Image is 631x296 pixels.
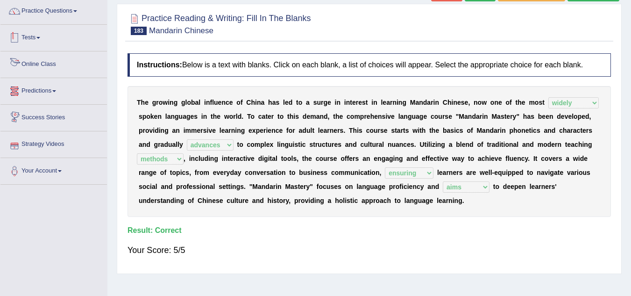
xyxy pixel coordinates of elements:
[387,113,391,120] b: v
[289,99,293,106] b: d
[213,113,217,120] b: h
[296,99,298,106] b: t
[276,99,279,106] b: s
[504,113,507,120] b: t
[146,113,150,120] b: o
[418,127,419,134] b: i
[350,99,352,106] b: t
[542,99,545,106] b: t
[156,99,158,106] b: r
[523,113,527,120] b: h
[510,113,512,120] b: r
[324,127,327,134] b: a
[142,127,145,134] b: r
[241,127,245,134] b: g
[450,127,454,134] b: s
[433,99,435,106] b: i
[327,99,331,106] b: e
[378,113,382,120] b: n
[529,99,534,106] b: m
[501,113,504,120] b: s
[285,99,289,106] b: e
[155,127,159,134] b: d
[0,158,107,181] a: Your Account
[170,99,174,106] b: n
[392,99,397,106] b: n
[265,113,268,120] b: t
[336,99,340,106] b: n
[522,99,525,106] b: e
[221,99,226,106] b: n
[149,127,153,134] b: v
[482,99,487,106] b: w
[176,127,180,134] b: n
[145,127,149,134] b: o
[292,127,295,134] b: r
[197,127,200,134] b: e
[235,127,237,134] b: i
[250,113,255,120] b: o
[416,113,419,120] b: a
[306,127,311,134] b: u
[374,113,378,120] b: e
[411,113,416,120] b: u
[429,127,432,134] b: t
[238,113,242,120] b: d
[366,99,368,106] b: t
[474,99,478,106] b: n
[422,127,426,134] b: h
[279,127,283,134] b: e
[251,99,255,106] b: h
[397,99,398,106] b: i
[435,127,439,134] b: e
[181,99,185,106] b: g
[268,99,272,106] b: h
[200,127,203,134] b: r
[542,113,546,120] b: e
[237,127,241,134] b: n
[432,127,436,134] b: h
[527,113,531,120] b: a
[335,113,340,120] b: h
[386,99,390,106] b: a
[468,99,470,106] b: ,
[183,113,186,120] b: a
[128,12,311,35] h2: Practice Reading & Writing: Fill In The Blanks
[374,127,378,134] b: u
[221,127,225,134] b: e
[303,113,307,120] b: d
[438,113,442,120] b: u
[271,113,274,120] b: r
[236,113,238,120] b: l
[480,113,482,120] b: r
[465,99,468,106] b: e
[589,113,591,120] b: ,
[280,113,284,120] b: o
[484,113,488,120] b: n
[229,99,233,106] b: e
[443,127,447,134] b: b
[139,127,143,134] b: p
[316,113,320,120] b: a
[153,127,155,134] b: i
[310,113,316,120] b: m
[323,99,327,106] b: g
[310,127,312,134] b: l
[203,113,207,120] b: n
[142,113,147,120] b: p
[175,113,179,120] b: g
[457,99,461,106] b: e
[337,127,340,134] b: r
[419,99,423,106] b: n
[208,127,212,134] b: v
[373,99,377,106] b: n
[220,127,221,134] b: l
[306,99,310,106] b: a
[491,113,497,120] b: M
[435,99,440,106] b: n
[362,99,366,106] b: s
[229,113,234,120] b: o
[312,127,314,134] b: t
[266,127,268,134] b: i
[241,113,243,120] b: .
